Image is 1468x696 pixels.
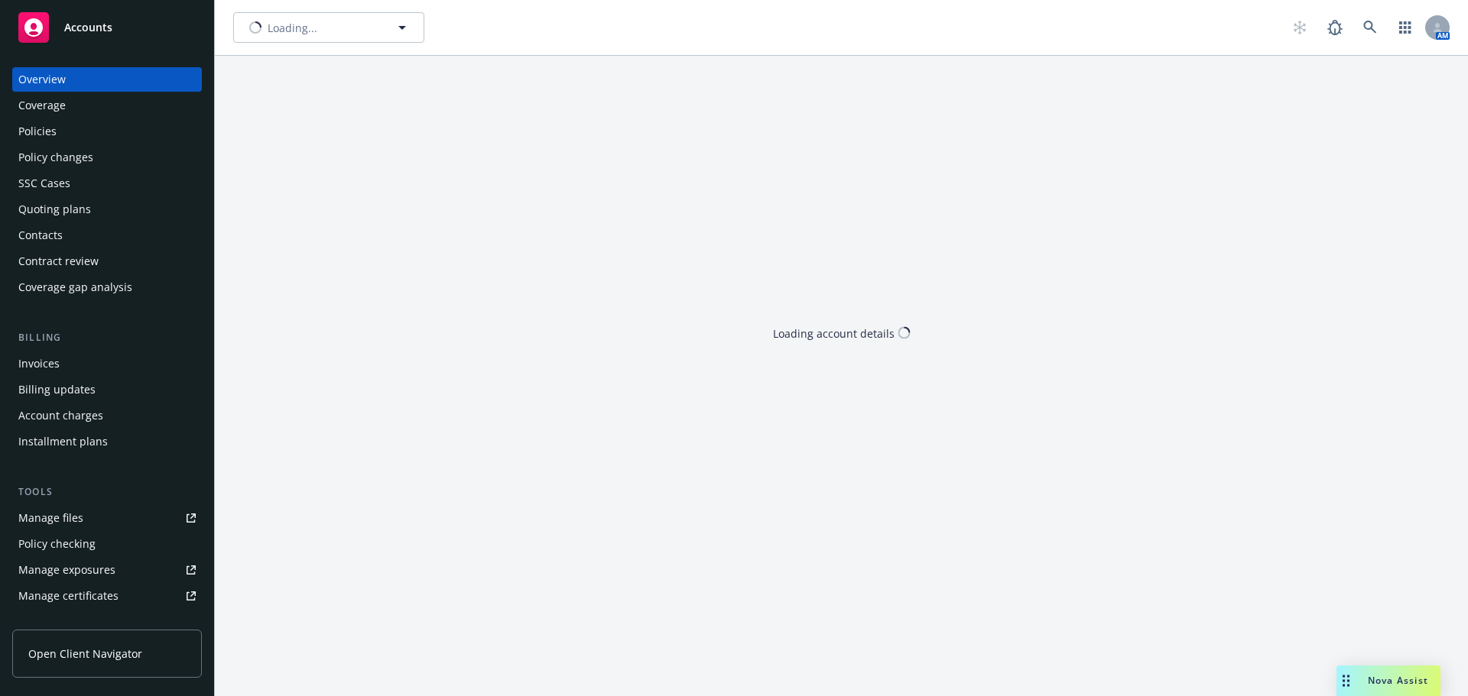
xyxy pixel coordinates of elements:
[12,429,202,454] a: Installment plans
[12,403,202,428] a: Account charges
[18,610,96,634] div: Manage claims
[12,197,202,222] a: Quoting plans
[12,558,202,582] a: Manage exposures
[12,249,202,274] a: Contract review
[64,21,112,34] span: Accounts
[18,249,99,274] div: Contract review
[12,223,202,248] a: Contacts
[12,351,202,376] a: Invoices
[18,558,115,582] div: Manage exposures
[18,429,108,454] div: Installment plans
[18,532,96,556] div: Policy checking
[12,171,202,196] a: SSC Cases
[12,93,202,118] a: Coverage
[268,20,317,36] span: Loading...
[1336,665,1440,696] button: Nova Assist
[1336,665,1356,696] div: Drag to move
[1355,12,1385,43] a: Search
[12,67,202,92] a: Overview
[1320,12,1350,43] a: Report a Bug
[18,275,132,299] div: Coverage gap analysis
[18,171,70,196] div: SSC Cases
[12,6,202,49] a: Accounts
[1390,12,1421,43] a: Switch app
[12,584,202,608] a: Manage certificates
[12,610,202,634] a: Manage claims
[18,119,57,144] div: Policies
[18,377,96,402] div: Billing updates
[12,377,202,402] a: Billing updates
[1284,12,1315,43] a: Start snowing
[18,223,63,248] div: Contacts
[18,197,91,222] div: Quoting plans
[773,325,895,341] div: Loading account details
[12,330,202,345] div: Billing
[18,351,60,376] div: Invoices
[12,119,202,144] a: Policies
[12,145,202,170] a: Policy changes
[18,506,83,530] div: Manage files
[12,506,202,530] a: Manage files
[12,275,202,299] a: Coverage gap analysis
[12,532,202,556] a: Policy checking
[12,484,202,500] div: Tools
[1368,674,1428,687] span: Nova Assist
[18,67,66,92] div: Overview
[18,403,103,428] div: Account charges
[28,646,142,662] span: Open Client Navigator
[18,145,93,170] div: Policy changes
[18,93,66,118] div: Coverage
[18,584,119,608] div: Manage certificates
[233,12,424,43] button: Loading...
